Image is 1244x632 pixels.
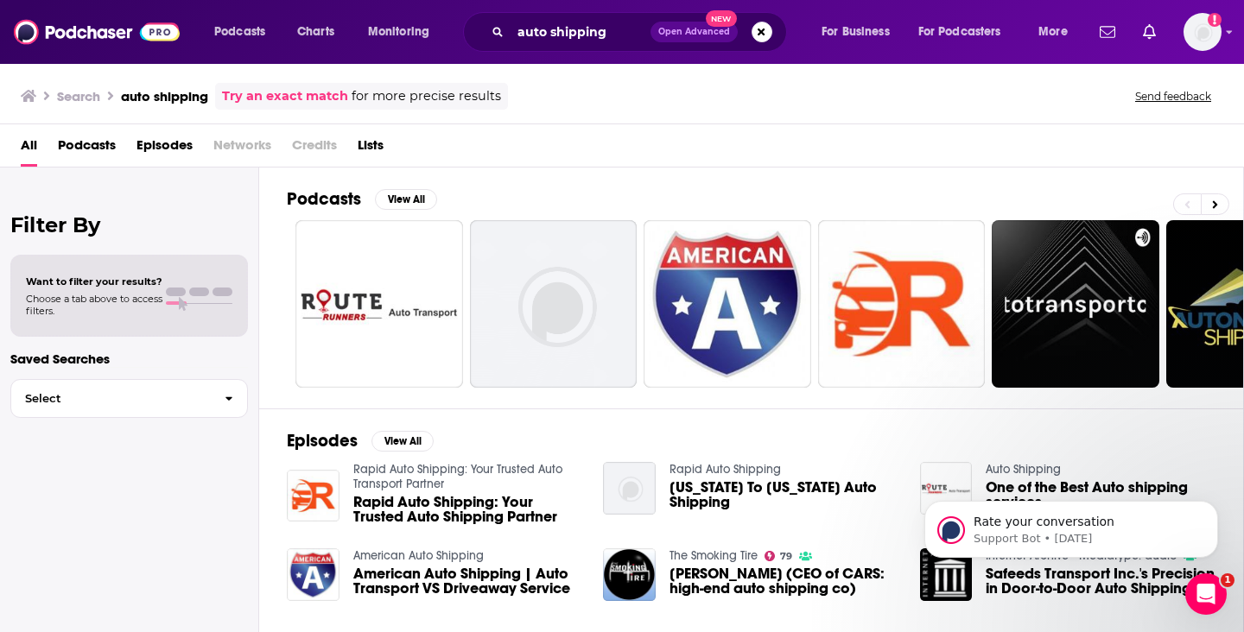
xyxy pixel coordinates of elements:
img: Texas To Colorado Auto Shipping [603,462,656,515]
button: View All [375,189,437,210]
p: Saved Searches [10,351,248,367]
img: Podchaser - Follow, Share and Rate Podcasts [14,16,180,48]
span: Credits [292,131,337,167]
button: open menu [809,18,911,46]
span: Choose a tab above to access filters. [26,293,162,317]
a: Charts [286,18,345,46]
img: Rapid Auto Shipping: Your Trusted Auto Shipping Partner [287,470,340,522]
a: 79 [765,551,792,561]
a: Episodes [136,131,193,167]
iframe: Intercom live chat [1185,573,1227,615]
h2: Filter By [10,212,248,237]
img: One of the Best Auto shipping services [920,462,973,515]
span: for more precise results [352,86,501,106]
h2: Episodes [287,430,358,452]
a: All [21,131,37,167]
span: More [1038,20,1068,44]
svg: Add a profile image [1208,13,1222,27]
h3: Search [57,88,100,104]
a: Try an exact match [222,86,348,106]
button: open menu [907,18,1026,46]
button: View All [371,431,434,452]
span: Monitoring [368,20,429,44]
span: For Podcasters [918,20,1001,44]
a: Rapid Auto Shipping: Your Trusted Auto Transport Partner [353,462,562,491]
img: American Auto Shipping | Auto Transport VS Driveaway Service [287,548,340,601]
button: Show profile menu [1184,13,1222,51]
span: 79 [780,553,792,560]
img: User Profile [1184,13,1222,51]
a: Show notifications dropdown [1093,17,1122,47]
button: Select [10,379,248,418]
button: Open AdvancedNew [651,22,738,42]
h3: auto shipping [121,88,208,104]
span: Want to filter your results? [26,275,162,288]
a: Podcasts [58,131,116,167]
button: open menu [356,18,452,46]
a: American Auto Shipping | Auto Transport VS Driveaway Service [353,566,583,596]
span: [PERSON_NAME] (CEO of CARS: high-end auto shipping co) [670,566,899,596]
a: EpisodesView All [287,430,434,452]
a: Lists [358,131,384,167]
a: Rapid Auto Shipping: Your Trusted Auto Shipping Partner [353,495,583,524]
a: Auto Shipping [986,462,1061,477]
a: Rapid Auto Shipping [670,462,781,477]
button: open menu [1026,18,1089,46]
span: For Business [822,20,890,44]
button: open menu [202,18,288,46]
span: Select [11,393,211,404]
h2: Podcasts [287,188,361,210]
img: Robin Grove (CEO of CARS: high-end auto shipping co) [603,548,656,601]
iframe: Intercom notifications message [898,465,1244,585]
a: Show notifications dropdown [1136,17,1163,47]
span: 1 [1221,573,1234,587]
span: Logged in as MattieVG [1184,13,1222,51]
a: PodcastsView All [287,188,437,210]
button: Send feedback [1130,89,1216,104]
a: Texas To Colorado Auto Shipping [670,480,899,509]
div: Search podcasts, credits, & more... [479,12,803,52]
a: The Smoking Tire [670,548,758,563]
a: Robin Grove (CEO of CARS: high-end auto shipping co) [670,566,899,596]
span: Networks [213,131,271,167]
span: Podcasts [214,20,265,44]
span: New [706,10,737,27]
span: [US_STATE] To [US_STATE] Auto Shipping [670,480,899,509]
a: American Auto Shipping [353,548,484,563]
input: Search podcasts, credits, & more... [511,18,651,46]
span: Open Advanced [658,28,730,36]
span: Charts [297,20,334,44]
